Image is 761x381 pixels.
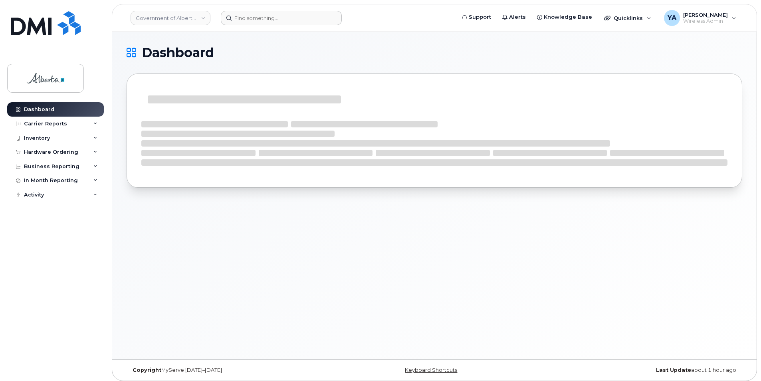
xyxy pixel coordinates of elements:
div: MyServe [DATE]–[DATE] [127,367,332,373]
strong: Copyright [133,367,161,373]
span: Dashboard [142,47,214,59]
strong: Last Update [656,367,691,373]
div: about 1 hour ago [537,367,742,373]
a: Keyboard Shortcuts [405,367,457,373]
